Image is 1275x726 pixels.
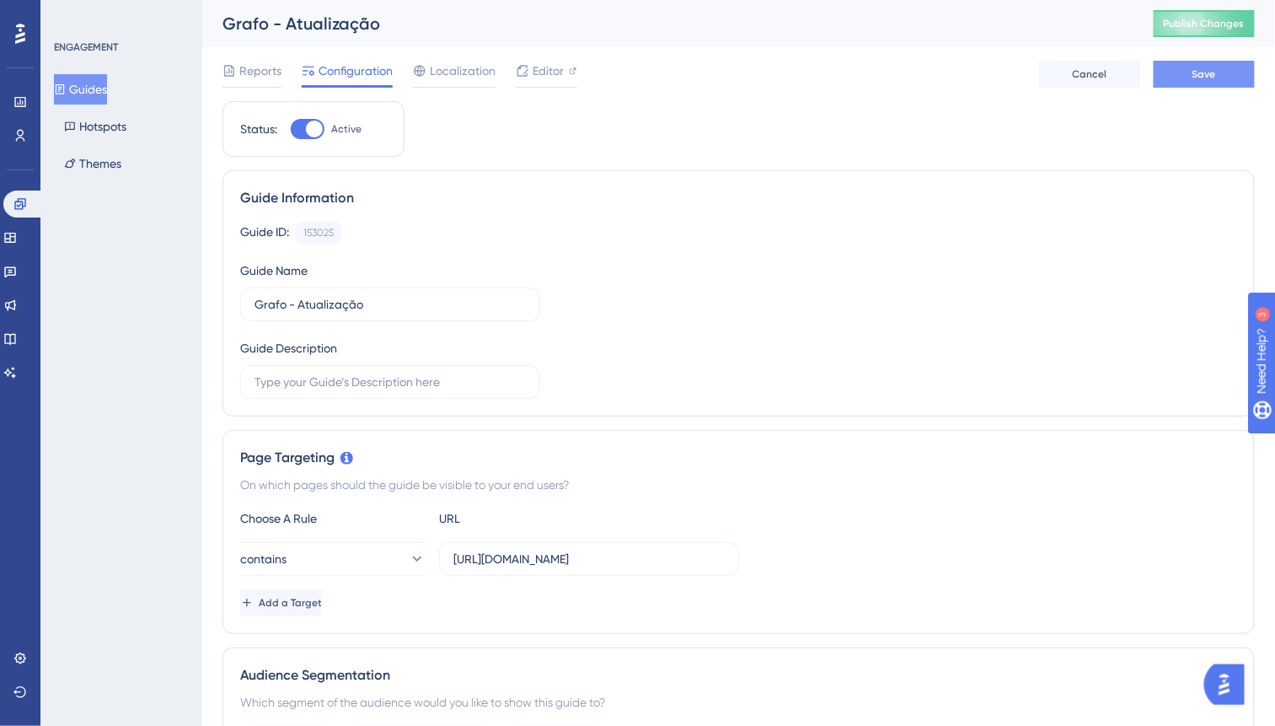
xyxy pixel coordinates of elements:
[319,61,393,81] span: Configuration
[259,596,322,610] span: Add a Target
[453,550,725,568] input: yourwebsite.com/path
[54,40,118,54] div: ENGAGEMENT
[54,74,107,105] button: Guides
[1154,61,1255,88] button: Save
[117,8,122,22] div: 3
[240,448,1237,468] div: Page Targeting
[254,295,526,314] input: Type your Guide’s Name here
[240,692,1237,713] div: Which segment of the audience would you like to show this guide to?
[1204,659,1255,710] iframe: UserGuiding AI Assistant Launcher
[240,542,426,576] button: contains
[1039,61,1140,88] button: Cancel
[222,12,1112,35] div: Grafo - Atualização
[54,148,131,179] button: Themes
[331,122,362,136] span: Active
[254,373,526,391] input: Type your Guide’s Description here
[240,665,1237,686] div: Audience Segmentation
[533,61,564,81] span: Editor
[240,508,426,529] div: Choose A Rule
[1192,67,1216,81] span: Save
[240,589,322,616] button: Add a Target
[240,261,308,281] div: Guide Name
[54,111,137,142] button: Hotspots
[1164,17,1245,30] span: Publish Changes
[240,188,1237,208] div: Guide Information
[439,508,624,529] div: URL
[240,549,287,569] span: contains
[303,226,334,239] div: 153025
[1073,67,1107,81] span: Cancel
[40,4,105,24] span: Need Help?
[430,61,496,81] span: Localization
[240,338,337,358] div: Guide Description
[239,61,281,81] span: Reports
[240,475,1237,495] div: On which pages should the guide be visible to your end users?
[1154,10,1255,37] button: Publish Changes
[240,222,289,244] div: Guide ID:
[240,119,277,139] div: Status:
